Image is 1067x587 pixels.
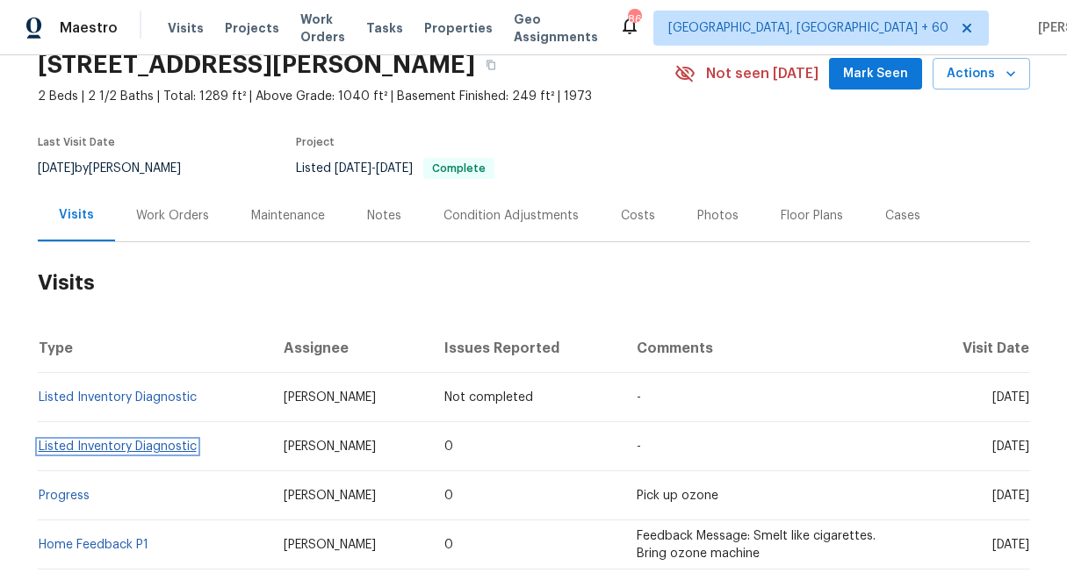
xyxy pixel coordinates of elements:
a: Listed Inventory Diagnostic [39,391,197,404]
div: Floor Plans [781,207,843,225]
div: Cases [885,207,920,225]
span: Mark Seen [843,63,908,85]
span: 0 [444,440,453,453]
div: Costs [621,207,655,225]
span: [PERSON_NAME] [284,391,376,404]
th: Comments [623,324,920,373]
a: Home Feedback P1 [39,539,148,551]
span: [DATE] [376,162,413,175]
span: [PERSON_NAME] [284,440,376,453]
span: Not completed [444,391,533,404]
span: - [335,162,413,175]
span: Pick up ozone [637,490,718,502]
span: Last Visit Date [38,137,115,147]
span: [DATE] [992,490,1029,502]
span: Actions [947,63,1016,85]
span: Geo Assignments [514,11,598,46]
div: Condition Adjustments [443,207,579,225]
div: 862 [628,11,640,28]
span: [DATE] [38,162,75,175]
div: Photos [697,207,739,225]
button: Actions [933,58,1030,90]
span: - [637,391,641,404]
th: Visit Date [920,324,1030,373]
span: Listed [296,162,494,175]
div: Notes [367,207,401,225]
span: 2 Beds | 2 1/2 Baths | Total: 1289 ft² | Above Grade: 1040 ft² | Basement Finished: 249 ft² | 1973 [38,88,674,105]
span: [DATE] [992,440,1029,453]
span: [DATE] [992,539,1029,551]
span: [GEOGRAPHIC_DATA], [GEOGRAPHIC_DATA] + 60 [668,19,948,37]
span: Complete [425,163,493,174]
span: 0 [444,490,453,502]
div: Visits [59,206,94,224]
h2: Visits [38,242,1030,324]
th: Type [38,324,270,373]
span: [PERSON_NAME] [284,539,376,551]
span: 0 [444,539,453,551]
div: by [PERSON_NAME] [38,158,202,179]
span: Project [296,137,335,147]
a: Progress [39,490,90,502]
div: Work Orders [136,207,209,225]
span: [DATE] [335,162,371,175]
a: Listed Inventory Diagnostic [39,440,197,453]
span: Feedback Message: Smelt like cigarettes. Bring ozone machine [637,530,876,560]
span: Properties [424,19,493,37]
span: Work Orders [300,11,345,46]
span: Visits [168,19,204,37]
button: Mark Seen [829,58,922,90]
span: Not seen [DATE] [706,65,818,82]
button: Copy Address [475,49,507,81]
span: [DATE] [992,391,1029,404]
span: [PERSON_NAME] [284,490,376,502]
th: Assignee [270,324,431,373]
h2: [STREET_ADDRESS][PERSON_NAME] [38,56,475,74]
span: - [637,440,641,453]
th: Issues Reported [430,324,623,373]
span: Tasks [366,22,403,34]
span: Projects [225,19,279,37]
div: Maintenance [251,207,325,225]
span: Maestro [60,19,118,37]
